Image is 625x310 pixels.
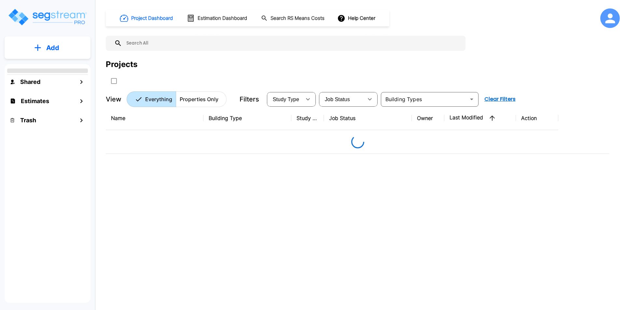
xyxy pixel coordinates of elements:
h1: Project Dashboard [131,15,173,22]
p: Filters [240,94,259,104]
th: Owner [412,106,444,130]
div: Platform [127,91,227,107]
p: Properties Only [180,95,218,103]
button: Help Center [336,12,378,24]
th: Action [516,106,558,130]
span: Study Type [273,97,299,102]
div: Select [268,90,301,108]
button: Search RS Means Costs [258,12,328,25]
th: Last Modified [444,106,516,130]
p: View [106,94,121,104]
th: Building Type [203,106,291,130]
button: Project Dashboard [117,11,176,25]
button: SelectAll [107,74,120,88]
h1: Search RS Means Costs [271,15,325,22]
h1: Estimation Dashboard [198,15,247,22]
button: Estimation Dashboard [184,11,251,25]
div: Select [320,90,363,108]
button: Clear Filters [482,93,518,106]
img: Logo [7,8,87,26]
button: Open [467,95,476,104]
p: Add [46,43,59,53]
span: Job Status [325,97,350,102]
h1: Estimates [21,97,49,105]
th: Name [106,106,203,130]
th: Job Status [324,106,412,130]
button: Add [5,38,90,57]
h1: Trash [20,116,36,125]
button: Everything [127,91,176,107]
h1: Shared [20,77,40,86]
button: Properties Only [176,91,227,107]
p: Everything [145,95,172,103]
input: Search All [122,36,462,51]
div: Projects [106,59,137,70]
input: Building Types [383,95,466,104]
th: Study Type [291,106,324,130]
